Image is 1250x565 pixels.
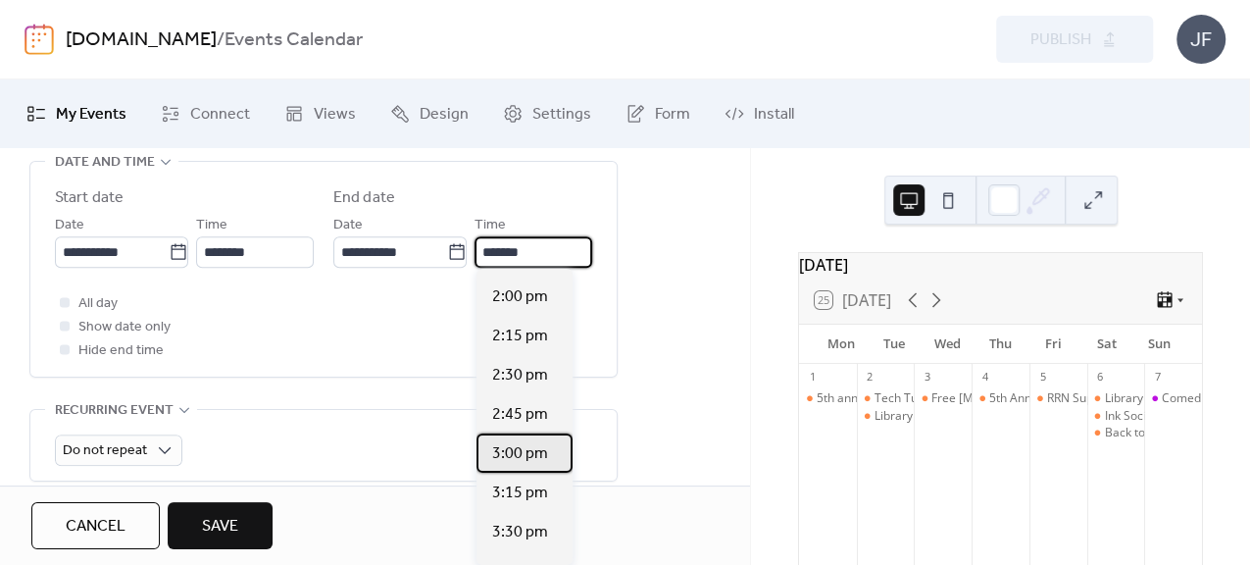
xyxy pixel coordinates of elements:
span: Do not repeat [63,437,147,464]
span: My Events [56,103,126,127]
span: 2:30 pm [492,364,548,387]
div: 5th Annual Monarchs Blessing Ceremony [989,390,1215,407]
b: Events Calendar [225,22,363,59]
span: Date and time [55,151,155,175]
div: 7 [1150,370,1165,385]
div: 5 [1035,370,1050,385]
div: RRN Super Sale [1029,390,1087,407]
div: Mon [815,325,868,364]
span: Date [333,214,363,237]
a: Connect [146,87,265,140]
div: RRN Super Sale [1047,390,1131,407]
a: Form [611,87,705,140]
b: / [217,22,225,59]
div: Tue [868,325,921,364]
div: Comedian Tyler Fowler at Island Resort and Casino Club 41 [1144,390,1202,407]
div: Tech Tuesdays [857,390,915,407]
div: Free Covid-19 at-home testing kits [914,390,972,407]
div: Ink Society [1087,408,1145,425]
a: Design [375,87,483,140]
span: Date [55,214,84,237]
span: Cancel [66,515,125,539]
img: logo [25,24,54,55]
span: Show date only [78,316,171,339]
div: 5th annual Labor Day Celebration [799,390,857,407]
div: JF [1176,15,1225,64]
div: Thu [974,325,1026,364]
div: 5th Annual Monarchs Blessing Ceremony [972,390,1029,407]
button: Cancel [31,502,160,549]
div: Back to School Open House [1087,425,1145,441]
div: 2 [863,370,877,385]
div: Sun [1133,325,1186,364]
span: All day [78,292,118,316]
span: 3:15 pm [492,482,548,505]
div: Free [MEDICAL_DATA] at-home testing kits [931,390,1165,407]
a: Views [270,87,371,140]
div: Wed [921,325,974,364]
a: Install [710,87,809,140]
div: 1 [805,370,820,385]
div: Library of Things [1087,390,1145,407]
div: [DATE] [799,253,1202,277]
span: Save [202,515,238,539]
span: 2:15 pm [492,325,548,348]
a: My Events [12,87,141,140]
button: Save [168,502,273,549]
span: 2:00 pm [492,285,548,309]
div: Library of Things [875,408,966,425]
span: Settings [532,103,591,127]
a: Settings [488,87,606,140]
div: Fri [1027,325,1080,364]
span: Design [420,103,469,127]
div: End date [333,186,395,210]
div: Ink Society [1104,408,1162,425]
div: 3 [920,370,934,385]
div: Start date [55,186,124,210]
div: 5th annual [DATE] Celebration [817,390,982,407]
div: Library of Things [857,408,915,425]
span: Hide end time [78,339,164,363]
a: [DOMAIN_NAME] [66,22,217,59]
span: Install [754,103,794,127]
span: 3:30 pm [492,521,548,544]
span: Time [475,214,506,237]
div: 4 [977,370,992,385]
span: Time [196,214,227,237]
span: 3:00 pm [492,442,548,466]
span: Form [655,103,690,127]
div: Tech Tuesdays [875,390,956,407]
span: Recurring event [55,399,174,423]
div: 6 [1093,370,1108,385]
span: Views [314,103,356,127]
div: Library of Things [1104,390,1195,407]
span: Connect [190,103,250,127]
span: 2:45 pm [492,403,548,427]
div: Sat [1080,325,1133,364]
